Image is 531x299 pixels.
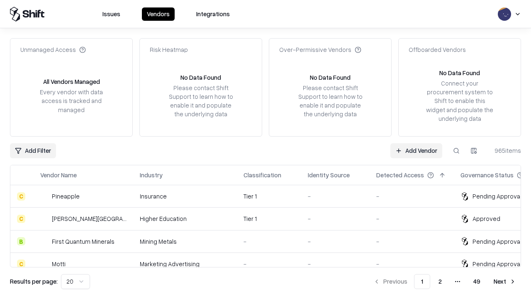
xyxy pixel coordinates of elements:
[279,45,361,54] div: Over-Permissive Vendors
[296,83,365,119] div: Please contact Shift Support to learn how to enable it and populate the underlying data
[52,214,127,223] div: [PERSON_NAME][GEOGRAPHIC_DATA]
[310,73,351,82] div: No Data Found
[473,237,521,246] div: Pending Approval
[40,237,49,245] img: First Quantum Minerals
[244,171,281,179] div: Classification
[308,260,363,268] div: -
[17,260,25,268] div: C
[52,237,114,246] div: First Quantum Minerals
[180,73,221,82] div: No Data Found
[376,192,447,201] div: -
[10,277,58,286] p: Results per page:
[52,260,66,268] div: Motti
[17,237,25,245] div: B
[414,274,430,289] button: 1
[308,171,350,179] div: Identity Source
[244,237,295,246] div: -
[460,171,514,179] div: Governance Status
[40,192,49,201] img: Pineapple
[489,274,521,289] button: Next
[97,7,125,21] button: Issues
[376,171,424,179] div: Detected Access
[308,214,363,223] div: -
[432,274,448,289] button: 2
[40,260,49,268] img: Motti
[439,69,480,77] div: No Data Found
[376,237,447,246] div: -
[368,274,521,289] nav: pagination
[409,45,466,54] div: Offboarded Vendors
[150,45,188,54] div: Risk Heatmap
[191,7,235,21] button: Integrations
[244,260,295,268] div: -
[40,171,77,179] div: Vendor Name
[20,45,86,54] div: Unmanaged Access
[140,260,230,268] div: Marketing Advertising
[473,260,521,268] div: Pending Approval
[52,192,80,201] div: Pineapple
[140,237,230,246] div: Mining Metals
[467,274,487,289] button: 49
[17,215,25,223] div: C
[425,79,494,123] div: Connect your procurement system to Shift to enable this widget and populate the underlying data
[473,192,521,201] div: Pending Approval
[390,143,442,158] a: Add Vendor
[140,171,163,179] div: Industry
[308,237,363,246] div: -
[140,192,230,201] div: Insurance
[376,214,447,223] div: -
[37,88,106,114] div: Every vendor with data access is tracked and managed
[308,192,363,201] div: -
[40,215,49,223] img: Reichman University
[244,214,295,223] div: Tier 1
[244,192,295,201] div: Tier 1
[43,77,100,86] div: All Vendors Managed
[166,83,235,119] div: Please contact Shift Support to learn how to enable it and populate the underlying data
[473,214,500,223] div: Approved
[17,192,25,201] div: C
[488,146,521,155] div: 965 items
[142,7,175,21] button: Vendors
[376,260,447,268] div: -
[140,214,230,223] div: Higher Education
[10,143,56,158] button: Add Filter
